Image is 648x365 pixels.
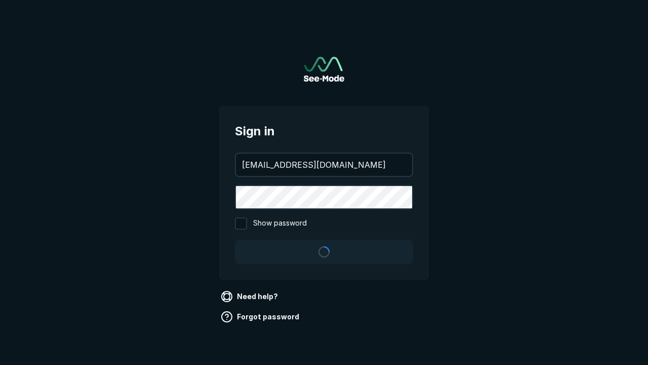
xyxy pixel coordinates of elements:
span: Show password [253,217,307,230]
img: See-Mode Logo [304,57,344,82]
a: Go to sign in [304,57,344,82]
a: Need help? [219,288,282,305]
input: your@email.com [236,154,412,176]
span: Sign in [235,122,413,140]
a: Forgot password [219,309,303,325]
